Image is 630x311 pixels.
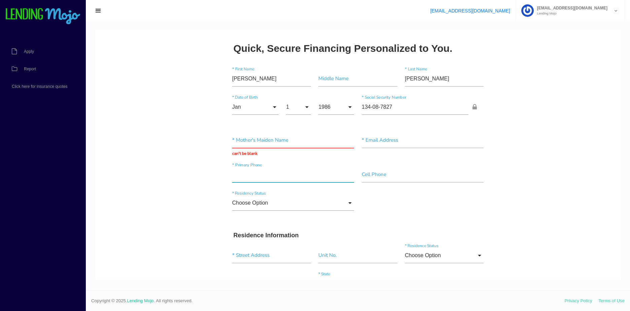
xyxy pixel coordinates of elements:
[521,4,534,17] img: Profile image
[24,49,34,54] span: Apply
[127,298,154,303] a: Lending Mojo
[430,8,510,13] a: [EMAIL_ADDRESS][DOMAIN_NAME]
[139,13,358,25] h2: Quick, Secure Financing Personalized to You.
[12,84,67,89] span: Click here for insurance quotes
[598,298,625,303] a: Terms of Use
[91,298,565,304] span: Copyright © 2025. . All rights reserved.
[5,8,81,25] img: logo-small.png
[565,298,592,303] a: Privacy Policy
[534,12,607,15] small: Lending Mojo
[24,67,36,71] span: Report
[139,203,388,210] h3: Residence Information
[534,6,607,10] span: [EMAIL_ADDRESS][DOMAIN_NAME]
